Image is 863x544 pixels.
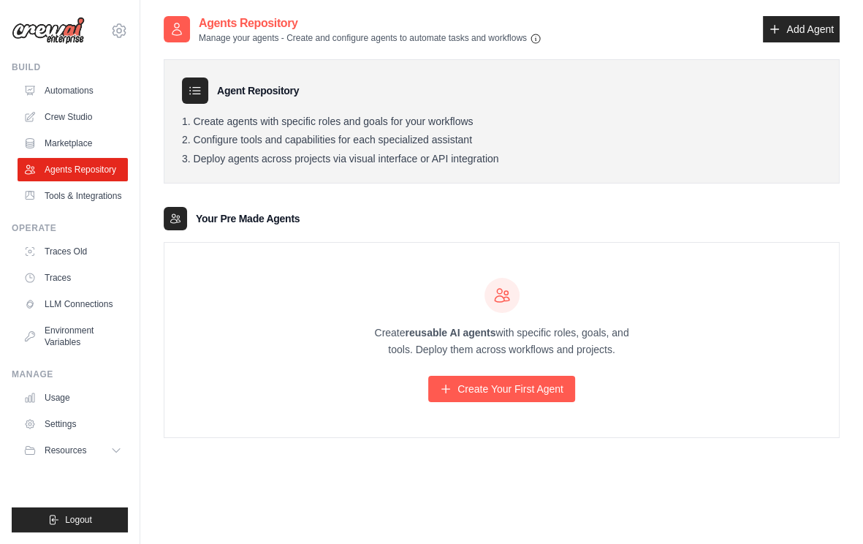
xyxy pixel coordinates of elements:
[217,83,299,98] h3: Agent Repository
[182,116,821,129] li: Create agents with specific roles and goals for your workflows
[18,79,128,102] a: Automations
[12,61,128,73] div: Build
[18,266,128,290] a: Traces
[12,369,128,380] div: Manage
[18,240,128,263] a: Traces Old
[196,211,300,226] h3: Your Pre Made Agents
[45,445,86,456] span: Resources
[405,327,495,339] strong: reusable AI agents
[65,514,92,526] span: Logout
[18,386,128,409] a: Usage
[12,17,85,45] img: Logo
[18,105,128,129] a: Crew Studio
[763,16,840,42] a: Add Agent
[362,325,642,358] p: Create with specific roles, goals, and tools. Deploy them across workflows and projects.
[18,412,128,436] a: Settings
[18,158,128,181] a: Agents Repository
[182,153,821,166] li: Deploy agents across projects via visual interface or API integration
[18,184,128,208] a: Tools & Integrations
[199,15,541,32] h2: Agents Repository
[12,222,128,234] div: Operate
[18,319,128,354] a: Environment Variables
[18,132,128,155] a: Marketplace
[12,507,128,532] button: Logout
[18,292,128,316] a: LLM Connections
[199,32,541,45] p: Manage your agents - Create and configure agents to automate tasks and workflows
[182,134,821,147] li: Configure tools and capabilities for each specialized assistant
[18,439,128,462] button: Resources
[428,376,575,402] a: Create Your First Agent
